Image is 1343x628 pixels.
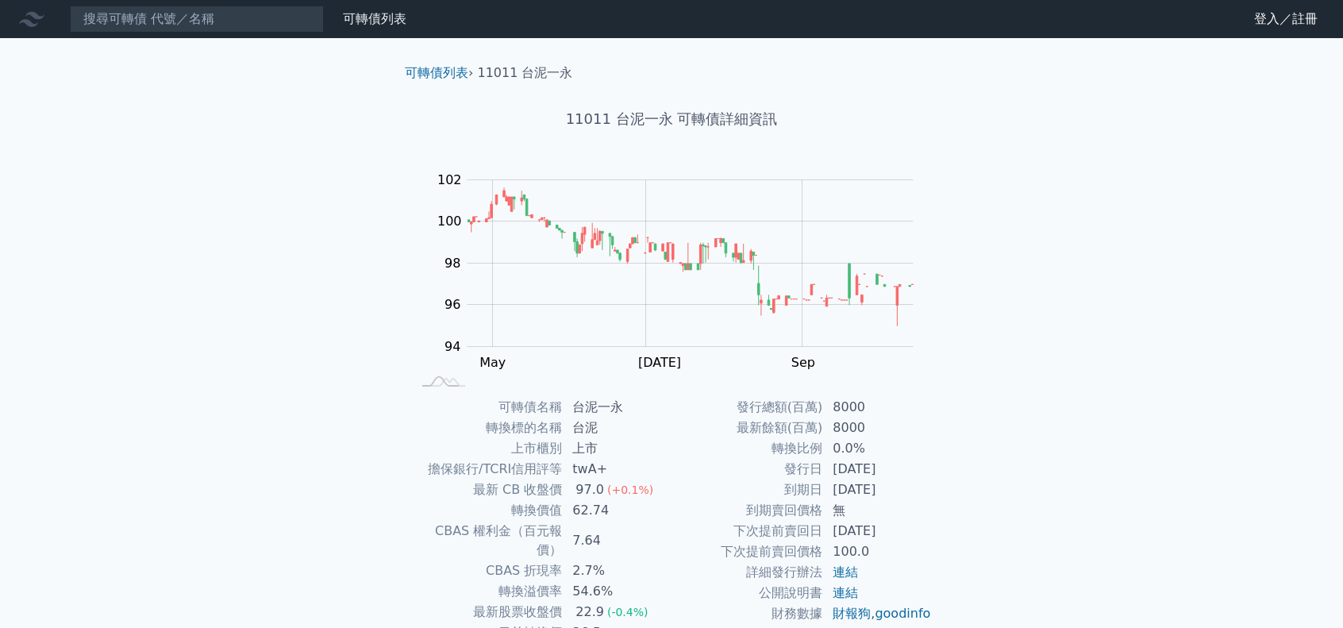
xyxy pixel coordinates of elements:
[671,500,823,521] td: 到期賣回價格
[411,561,563,581] td: CBAS 折現率
[833,564,858,580] a: 連結
[823,521,932,541] td: [DATE]
[823,397,932,418] td: 8000
[607,606,648,618] span: (-0.4%)
[411,480,563,500] td: 最新 CB 收盤價
[411,602,563,622] td: 最新股票收盤價
[572,480,607,499] div: 97.0
[875,606,930,621] a: goodinfo
[411,459,563,480] td: 擔保銀行/TCRI信用評等
[405,65,468,80] a: 可轉債列表
[823,459,932,480] td: [DATE]
[392,108,951,130] h1: 11011 台泥一永 可轉債詳細資訊
[1241,6,1330,32] a: 登入／註冊
[437,214,462,229] tspan: 100
[671,603,823,624] td: 財務數據
[607,484,653,496] span: (+0.1%)
[563,459,671,480] td: twA+
[411,581,563,602] td: 轉換溢價率
[411,521,563,561] td: CBAS 權利金（百元報價）
[671,418,823,438] td: 最新餘額(百萬)
[405,64,473,83] li: ›
[638,355,681,370] tspan: [DATE]
[823,480,932,500] td: [DATE]
[563,521,671,561] td: 7.64
[671,480,823,500] td: 到期日
[671,541,823,562] td: 下次提前賣回價格
[478,64,573,83] li: 11011 台泥一永
[823,418,932,438] td: 8000
[671,521,823,541] td: 下次提前賣回日
[671,438,823,459] td: 轉換比例
[823,500,932,521] td: 無
[671,459,823,480] td: 發行日
[411,397,563,418] td: 可轉債名稱
[833,606,871,621] a: 財報狗
[563,581,671,602] td: 54.6%
[444,256,460,271] tspan: 98
[411,418,563,438] td: 轉換標的名稱
[833,585,858,600] a: 連結
[479,355,506,370] tspan: May
[563,561,671,581] td: 2.7%
[671,583,823,603] td: 公開說明書
[791,355,815,370] tspan: Sep
[563,418,671,438] td: 台泥
[343,11,406,26] a: 可轉債列表
[429,172,937,370] g: Chart
[437,172,462,187] tspan: 102
[563,438,671,459] td: 上市
[572,603,607,622] div: 22.9
[823,541,932,562] td: 100.0
[70,6,324,33] input: 搜尋可轉債 代號／名稱
[411,500,563,521] td: 轉換價值
[823,438,932,459] td: 0.0%
[444,339,460,354] tspan: 94
[444,297,460,312] tspan: 96
[563,397,671,418] td: 台泥一永
[671,562,823,583] td: 詳細發行辦法
[563,500,671,521] td: 62.74
[671,397,823,418] td: 發行總額(百萬)
[823,603,932,624] td: ,
[411,438,563,459] td: 上市櫃別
